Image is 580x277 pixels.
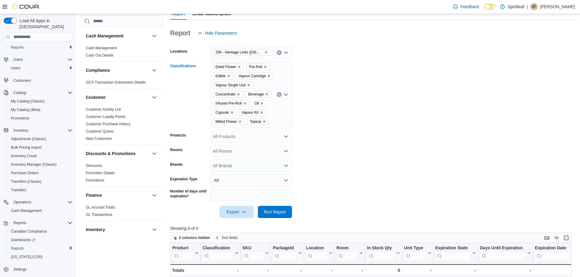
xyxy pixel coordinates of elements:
h3: Finance [86,192,102,198]
button: Remove Infused Pre-Roll from selection in this group [243,102,247,105]
div: Expiration State [435,245,471,261]
button: Operations [11,199,34,206]
img: Cova [12,4,40,10]
span: Dried Flower [216,64,236,70]
button: Open list of options [283,92,288,97]
span: Discounts [86,163,102,168]
span: Topical [247,118,269,125]
a: Reports [9,44,26,51]
a: Inventory Manager (Classic) [9,161,59,168]
span: Transfers [11,188,26,192]
span: Purchase Orders [11,171,39,175]
button: Clear input [277,50,282,55]
p: Showing 0 of 0 [170,225,576,231]
span: Reports [9,245,72,252]
button: Customers [1,76,75,85]
div: Unit Type [404,245,427,251]
button: Open list of options [283,163,288,168]
button: Expiration State [435,245,476,261]
button: Canadian Compliance [6,227,75,236]
div: - [336,267,363,274]
span: Adjustments (Classic) [11,137,46,141]
span: Operations [13,200,31,205]
button: All [210,174,292,186]
a: Transfers (Classic) [9,178,44,185]
h3: Discounts & Promotions [86,151,135,157]
button: Keyboard shortcuts [543,234,550,241]
div: Compliance [81,79,163,88]
button: Remove Dried Flower from selection in this group [237,65,241,69]
label: Expiration Type [170,177,197,182]
button: Cash Management [6,206,75,215]
div: Days Until Expiration [480,245,526,251]
a: Promotions [86,178,104,182]
span: 256 - Heritage Links ([GEOGRAPHIC_DATA]) [216,49,263,55]
span: Run Report [264,209,286,215]
button: Compliance [86,67,149,73]
button: Cash Management [151,32,158,40]
button: Display options [553,234,560,241]
span: Inventory [13,128,28,133]
a: Inventory Count [9,152,39,160]
button: Transfers (Classic) [6,177,75,186]
a: OCS Transaction Submission Details [86,80,146,85]
div: Expiration Date [535,245,570,261]
span: Users [11,56,72,63]
div: Totals [172,267,199,274]
button: Open list of options [283,149,288,154]
button: Remove Vapour Cartridge from selection in this group [267,74,271,78]
a: My Catalog (Beta) [9,106,43,113]
span: Transfers [9,186,72,194]
input: Dark Mode [484,4,497,10]
span: SF [532,3,536,10]
div: Finance [81,204,163,221]
a: Adjustments (Classic) [9,135,49,143]
span: Edible [216,73,226,79]
span: [US_STATE] CCRS [11,254,43,259]
span: Cash Out Details [86,53,114,58]
span: Inventory Manager (Classic) [9,161,72,168]
label: Brands [170,162,183,167]
button: Adjustments (Classic) [6,135,75,143]
div: Classification [202,245,234,251]
span: Milled Flower [213,118,245,125]
span: Oil [252,100,267,107]
button: Inventory Manager (Classic) [6,160,75,169]
span: Concentrate [213,91,243,98]
button: Cash Management [86,33,149,39]
span: Vapour Cartridge [238,73,266,79]
span: Vapour Cartridge [236,73,273,79]
p: Spiritleaf [508,3,524,10]
a: Users [9,64,23,72]
span: Transfers (Classic) [9,178,72,185]
button: Sort fields [213,234,240,241]
button: Location [306,245,332,261]
span: Dashboards [11,237,35,242]
button: Remove Oil from selection in this group [260,102,264,105]
a: Purchase Orders [9,169,41,177]
button: Finance [86,192,149,198]
div: Expiration State [435,245,471,251]
span: Customer Loyalty Points [86,114,125,119]
span: Topical [250,119,261,125]
div: Product [172,245,194,261]
h3: Inventory [86,227,105,233]
span: Reports [11,45,24,50]
span: My Catalog (Beta) [11,107,40,112]
button: Reports [1,219,75,227]
button: Users [6,64,75,72]
div: - [202,267,238,274]
div: - [404,267,431,274]
span: Customer Queue [86,129,114,134]
span: Transfers (Classic) [11,179,41,184]
span: Customers [11,77,72,84]
span: Settings [11,265,72,273]
button: Product [172,245,199,261]
div: Location [306,245,328,251]
button: Catalog [11,89,28,96]
span: Milled Flower [216,119,237,125]
button: 2 columns hidden [170,234,213,241]
div: In Stock Qty [367,245,395,251]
